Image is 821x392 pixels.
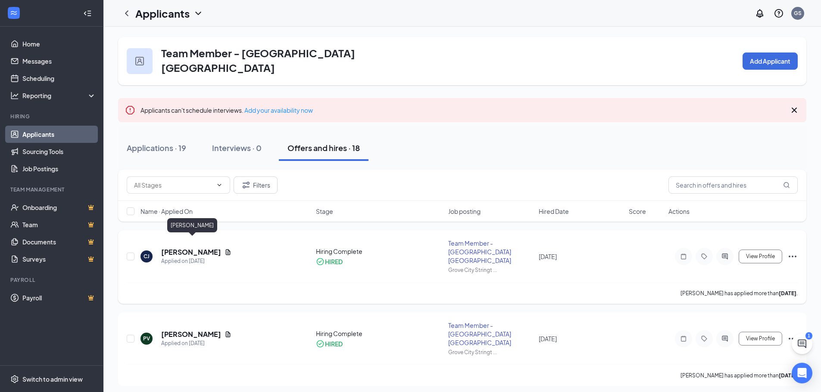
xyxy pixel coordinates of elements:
[125,105,135,115] svg: Error
[216,182,223,188] svg: ChevronDown
[668,176,798,194] input: Search in offers and hires
[161,46,366,75] h3: Team Member - [GEOGRAPHIC_DATA] [GEOGRAPHIC_DATA]
[539,253,557,260] span: [DATE]
[225,331,231,338] svg: Document
[22,199,96,216] a: OnboardingCrown
[22,216,96,233] a: TeamCrown
[448,239,533,265] div: Team Member - [GEOGRAPHIC_DATA] [GEOGRAPHIC_DATA]
[681,290,798,297] p: [PERSON_NAME] has applied more than .
[325,257,343,266] div: HIRED
[699,253,709,260] svg: Tag
[316,329,443,338] div: Hiring Complete
[678,253,689,260] svg: Note
[22,250,96,268] a: SurveysCrown
[755,8,765,19] svg: Notifications
[244,106,313,114] a: Add your availability now
[144,253,150,260] div: CJ
[9,9,18,17] svg: WorkstreamLogo
[140,207,193,216] span: Name · Applied On
[241,180,251,190] svg: Filter
[629,207,646,216] span: Score
[316,257,325,266] svg: CheckmarkCircle
[122,8,132,19] svg: ChevronLeft
[83,9,92,18] svg: Collapse
[161,330,221,339] h5: [PERSON_NAME]
[774,8,784,19] svg: QuestionInfo
[135,57,144,65] img: user icon
[805,332,812,340] div: 1
[448,266,533,274] div: Grove City Stringt ...
[779,290,796,296] b: [DATE]
[316,340,325,348] svg: CheckmarkCircle
[287,142,360,153] div: Offers and hires · 18
[135,6,190,21] h1: Applicants
[797,339,807,349] svg: ChatActive
[792,363,812,383] div: Open Intercom Messenger
[22,143,96,160] a: Sourcing Tools
[783,182,790,188] svg: MagnifyingGlass
[720,253,730,260] svg: ActiveChat
[225,249,231,256] svg: Document
[678,335,689,342] svg: Note
[794,9,802,17] div: GS
[161,247,221,257] h5: [PERSON_NAME]
[789,105,799,115] svg: Cross
[10,113,94,120] div: Hiring
[316,207,333,216] span: Stage
[22,375,83,383] div: Switch to admin view
[699,335,709,342] svg: Tag
[193,8,203,19] svg: ChevronDown
[10,91,19,100] svg: Analysis
[779,372,796,379] b: [DATE]
[22,289,96,306] a: PayrollCrown
[325,340,343,348] div: HIRED
[127,142,186,153] div: Applications · 19
[10,276,94,284] div: Payroll
[787,333,798,344] svg: Ellipses
[539,207,569,216] span: Hired Date
[787,251,798,262] svg: Ellipses
[746,253,775,259] span: View Profile
[22,91,97,100] div: Reporting
[134,180,212,190] input: All Stages
[316,247,443,256] div: Hiring Complete
[234,176,278,194] button: Filter Filters
[161,257,231,265] div: Applied on [DATE]
[167,218,217,232] div: [PERSON_NAME]
[22,233,96,250] a: DocumentsCrown
[22,160,96,177] a: Job Postings
[10,186,94,193] div: Team Management
[22,70,96,87] a: Scheduling
[739,332,782,346] button: View Profile
[746,336,775,342] span: View Profile
[539,335,557,343] span: [DATE]
[22,126,96,143] a: Applicants
[448,321,533,347] div: Team Member - [GEOGRAPHIC_DATA] [GEOGRAPHIC_DATA]
[743,52,798,70] button: Add Applicant
[668,207,690,216] span: Actions
[212,142,262,153] div: Interviews · 0
[739,250,782,263] button: View Profile
[161,339,231,348] div: Applied on [DATE]
[140,106,313,114] span: Applicants can't schedule interviews.
[143,335,150,342] div: PV
[681,372,798,379] p: [PERSON_NAME] has applied more than .
[22,52,96,70] a: Messages
[10,375,19,383] svg: Settings
[448,349,533,356] div: Grove City Stringt ...
[448,207,481,216] span: Job posting
[22,35,96,52] a: Home
[720,335,730,342] svg: ActiveChat
[792,333,812,354] button: ChatActive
